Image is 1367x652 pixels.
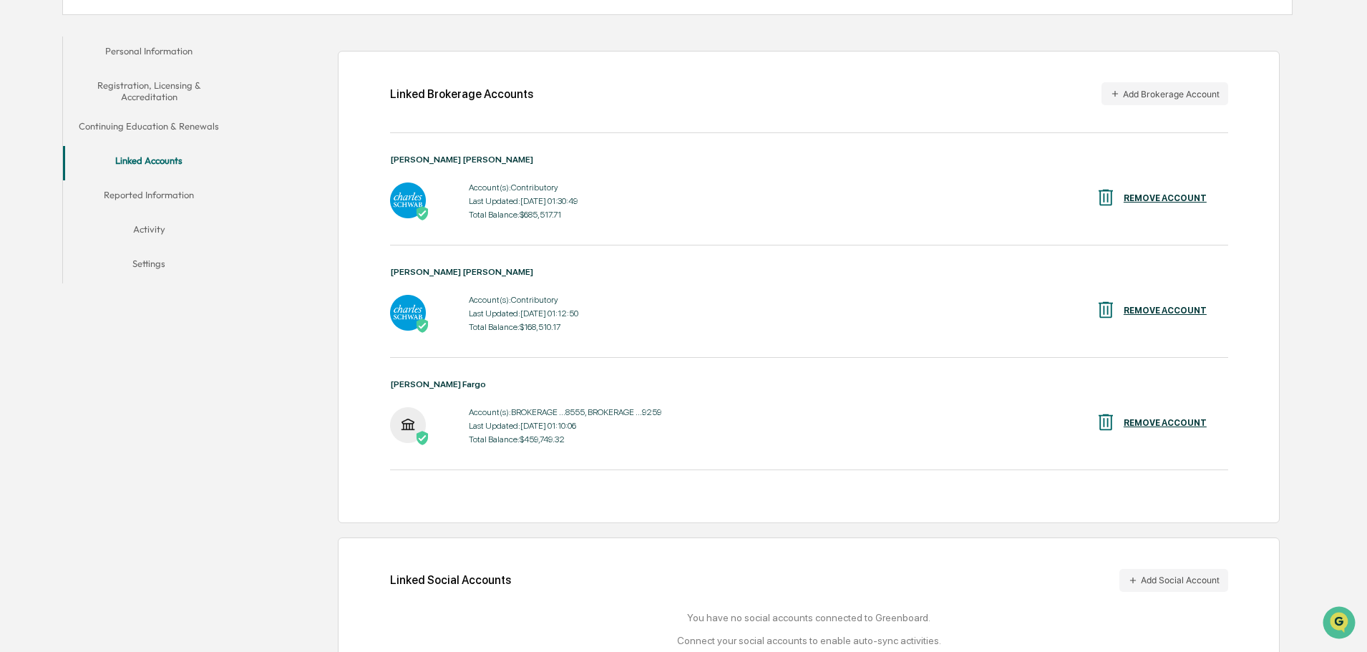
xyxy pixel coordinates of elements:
[469,421,661,431] div: Last Updated: [DATE] 01:10:06
[1124,193,1207,203] div: REMOVE ACCOUNT
[63,215,235,249] button: Activity
[14,110,40,135] img: 1746055101610-c473b297-6a78-478c-a979-82029cc54cd1
[142,243,173,253] span: Pylon
[29,180,92,195] span: Preclearance
[415,431,429,445] img: Active
[118,180,177,195] span: Attestations
[1119,569,1228,592] button: Add Social Account
[63,112,235,146] button: Continuing Education & Renewals
[469,183,578,193] div: Account(s): Contributory
[49,124,181,135] div: We're available if you need us!
[29,208,90,222] span: Data Lookup
[1124,306,1207,316] div: REMOVE ACCOUNT
[390,183,426,218] img: Charles Schwab - Active
[1124,418,1207,428] div: REMOVE ACCOUNT
[469,322,578,332] div: Total Balance: $168,510.17
[63,249,235,283] button: Settings
[14,182,26,193] div: 🖐️
[1095,187,1117,208] img: REMOVE ACCOUNT
[390,407,426,443] img: Wells Fargo - Active
[469,295,578,305] div: Account(s): Contributory
[1095,299,1117,321] img: REMOVE ACCOUNT
[1101,82,1228,105] button: Add Brokerage Account
[243,114,261,131] button: Start new chat
[9,175,98,200] a: 🖐️Preclearance
[63,146,235,180] button: Linked Accounts
[63,180,235,215] button: Reported Information
[98,175,183,200] a: 🗄️Attestations
[390,155,1228,165] div: [PERSON_NAME] [PERSON_NAME]
[390,379,1228,389] div: [PERSON_NAME] Fargo
[63,37,235,283] div: secondary tabs example
[9,202,96,228] a: 🔎Data Lookup
[49,110,235,124] div: Start new chat
[37,65,236,80] input: Clear
[469,210,578,220] div: Total Balance: $685,517.71
[390,612,1228,646] div: You have no social accounts connected to Greenboard. Connect your social accounts to enable auto-...
[104,182,115,193] div: 🗄️
[390,569,1228,592] div: Linked Social Accounts
[63,37,235,71] button: Personal Information
[101,242,173,253] a: Powered byPylon
[390,87,533,101] div: Linked Brokerage Accounts
[1095,412,1117,433] img: REMOVE ACCOUNT
[469,407,661,417] div: Account(s): BROKERAGE ...8555, BROKERAGE ...9259
[415,206,429,220] img: Active
[1321,605,1360,643] iframe: Open customer support
[415,318,429,333] img: Active
[390,267,1228,277] div: [PERSON_NAME] [PERSON_NAME]
[14,30,261,53] p: How can we help?
[469,196,578,206] div: Last Updated: [DATE] 01:30:49
[469,434,661,444] div: Total Balance: $459,749.32
[14,209,26,220] div: 🔎
[63,71,235,112] button: Registration, Licensing & Accreditation
[390,295,426,331] img: Charles Schwab - Active
[469,308,578,318] div: Last Updated: [DATE] 01:12:50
